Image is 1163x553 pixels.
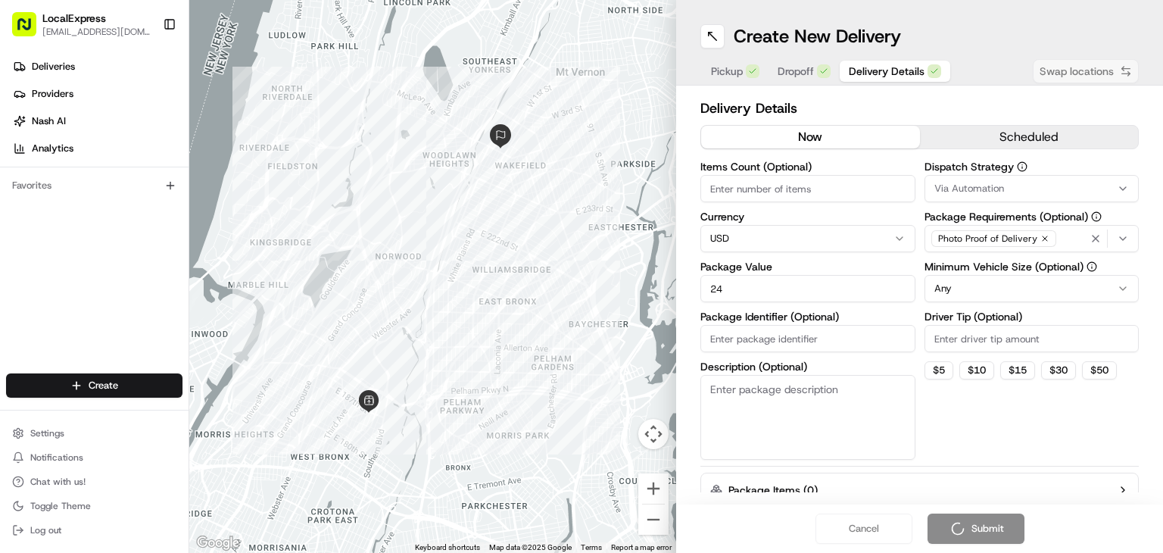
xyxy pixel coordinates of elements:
[924,325,1140,352] input: Enter driver tip amount
[9,332,122,359] a: 📗Knowledge Base
[701,126,920,148] button: now
[134,234,165,246] span: [DATE]
[193,533,243,553] img: Google
[6,55,189,79] a: Deliveries
[32,142,73,155] span: Analytics
[6,6,157,42] button: LocalExpress[EMAIL_ADDRESS][DOMAIN_NAME]
[15,339,27,351] div: 📗
[924,361,953,380] button: $5
[32,87,73,101] span: Providers
[32,114,66,128] span: Nash AI
[924,161,1140,172] label: Dispatch Strategy
[6,423,182,444] button: Settings
[711,64,743,79] span: Pickup
[6,82,189,106] a: Providers
[134,275,165,287] span: [DATE]
[6,495,182,517] button: Toggle Theme
[700,325,915,352] input: Enter package identifier
[6,373,182,398] button: Create
[6,109,189,133] a: Nash AI
[89,379,118,392] span: Create
[30,500,91,512] span: Toggle Theme
[30,524,61,536] span: Log out
[778,64,814,79] span: Dropoff
[415,542,480,553] button: Keyboard shortcuts
[15,196,101,208] div: Past conversations
[6,173,182,198] div: Favorites
[700,361,915,372] label: Description (Optional)
[30,427,64,439] span: Settings
[728,483,818,498] label: Package Items ( 0 )
[15,144,42,171] img: 1736555255976-a54dd68f-1ca7-489b-9aae-adbdc363a1c4
[700,473,1139,508] button: Package Items (0)
[30,338,116,353] span: Knowledge Base
[638,505,669,535] button: Zoom out
[15,261,39,285] img: George K
[1091,211,1102,222] button: Package Requirements (Optional)
[15,220,39,244] img: George K
[42,26,151,38] button: [EMAIL_ADDRESS][DOMAIN_NAME]
[6,447,182,468] button: Notifications
[143,338,243,353] span: API Documentation
[107,374,183,386] a: Powered byPylon
[924,311,1140,322] label: Driver Tip (Optional)
[700,311,915,322] label: Package Identifier (Optional)
[30,451,83,464] span: Notifications
[257,148,276,167] button: Start new chat
[1087,261,1097,272] button: Minimum Vehicle Size (Optional)
[700,98,1139,119] h2: Delivery Details
[42,11,106,26] button: LocalExpress
[32,60,75,73] span: Deliveries
[489,543,572,551] span: Map data ©2025 Google
[581,543,602,551] a: Terms (opens in new tab)
[1017,161,1027,172] button: Dispatch Strategy
[126,234,131,246] span: •
[700,161,915,172] label: Items Count (Optional)
[700,275,915,302] input: Enter package value
[32,144,59,171] img: 1755196953914-cd9d9cba-b7f7-46ee-b6f5-75ff69acacf5
[1000,361,1035,380] button: $15
[6,136,189,161] a: Analytics
[700,175,915,202] input: Enter number of items
[128,339,140,351] div: 💻
[638,419,669,449] button: Map camera controls
[15,60,276,84] p: Welcome 👋
[151,375,183,386] span: Pylon
[924,211,1140,222] label: Package Requirements (Optional)
[1041,361,1076,380] button: $30
[68,144,248,159] div: Start new chat
[6,471,182,492] button: Chat with us!
[122,332,249,359] a: 💻API Documentation
[39,97,250,113] input: Clear
[700,211,915,222] label: Currency
[611,543,672,551] a: Report a map error
[1082,361,1117,380] button: $50
[47,275,123,287] span: [PERSON_NAME]
[126,275,131,287] span: •
[638,473,669,504] button: Zoom in
[924,261,1140,272] label: Minimum Vehicle Size (Optional)
[734,24,901,48] h1: Create New Delivery
[934,182,1004,195] span: Via Automation
[938,233,1037,245] span: Photo Proof of Delivery
[6,520,182,541] button: Log out
[47,234,123,246] span: [PERSON_NAME]
[924,225,1140,252] button: Photo Proof of Delivery
[700,261,915,272] label: Package Value
[30,476,86,488] span: Chat with us!
[920,126,1139,148] button: scheduled
[849,64,924,79] span: Delivery Details
[959,361,994,380] button: $10
[235,193,276,211] button: See all
[924,175,1140,202] button: Via Automation
[193,533,243,553] a: Open this area in Google Maps (opens a new window)
[68,159,208,171] div: We're available if you need us!
[15,14,45,45] img: Nash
